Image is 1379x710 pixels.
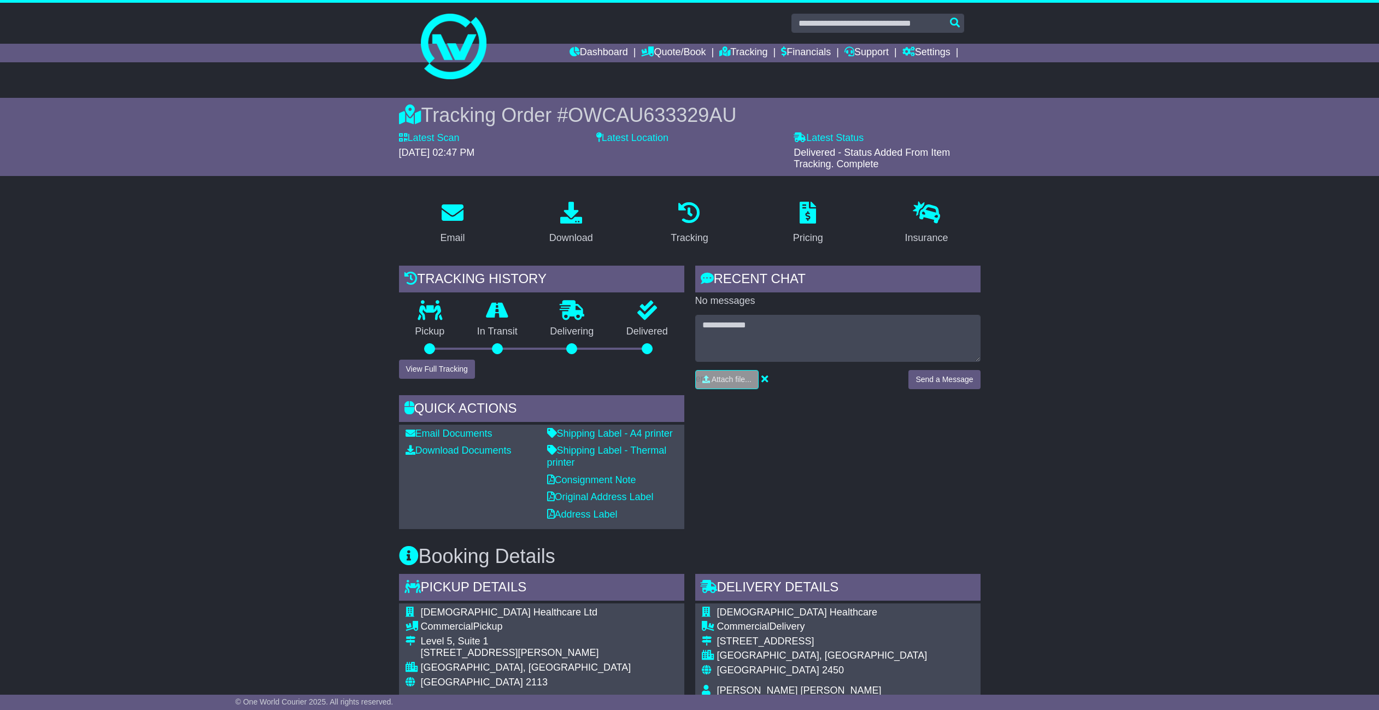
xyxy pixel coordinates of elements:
a: Tracking [719,44,767,62]
a: Download Documents [406,445,512,456]
span: © One World Courier 2025. All rights reserved. [236,697,394,706]
a: Settings [902,44,950,62]
div: Level 5, Suite 1 [421,636,631,648]
h3: Booking Details [399,545,981,567]
span: [GEOGRAPHIC_DATA] [717,665,819,676]
a: Tracking [664,198,715,249]
div: Delivery Details [695,574,981,603]
span: [DATE] 02:47 PM [399,147,475,158]
label: Latest Scan [399,132,460,144]
span: Delivered - Status Added From Item Tracking. Complete [794,147,950,170]
a: Shipping Label - Thermal printer [547,445,667,468]
p: Delivered [610,326,684,338]
div: Pickup Details [399,574,684,603]
label: Latest Location [596,132,668,144]
a: Quote/Book [641,44,706,62]
a: Download [542,198,600,249]
div: Pricing [793,231,823,245]
p: In Transit [461,326,534,338]
span: [DEMOGRAPHIC_DATA] Healthcare Ltd [421,607,597,618]
a: Consignment Note [547,474,636,485]
button: Send a Message [908,370,980,389]
span: Commercial [717,621,770,632]
a: Email [433,198,472,249]
div: Email [440,231,465,245]
div: [STREET_ADDRESS][PERSON_NAME] [421,647,631,659]
span: Commercial [421,621,473,632]
div: RECENT CHAT [695,266,981,295]
div: Pickup [421,621,631,633]
div: Tracking [671,231,708,245]
div: [STREET_ADDRESS] [717,636,965,648]
span: 2450 [822,665,844,676]
a: Pricing [786,198,830,249]
a: Support [844,44,889,62]
a: Dashboard [570,44,628,62]
a: Insurance [898,198,955,249]
a: Financials [781,44,831,62]
div: Delivery [717,621,965,633]
span: [PERSON_NAME] [PERSON_NAME] [717,685,882,696]
div: Tracking history [399,266,684,295]
div: Tracking Order # [399,103,981,127]
div: Insurance [905,231,948,245]
p: Delivering [534,326,611,338]
div: [GEOGRAPHIC_DATA], [GEOGRAPHIC_DATA] [421,662,631,674]
a: Email Documents [406,428,492,439]
a: Shipping Label - A4 printer [547,428,673,439]
div: Quick Actions [399,395,684,425]
div: Download [549,231,593,245]
p: Pickup [399,326,461,338]
span: [DEMOGRAPHIC_DATA] Healthcare [717,607,877,618]
button: View Full Tracking [399,360,475,379]
div: [GEOGRAPHIC_DATA], [GEOGRAPHIC_DATA] [717,650,965,662]
span: [GEOGRAPHIC_DATA] [421,677,523,688]
a: Address Label [547,509,618,520]
p: No messages [695,295,981,307]
label: Latest Status [794,132,864,144]
span: OWCAU633329AU [568,104,736,126]
a: Original Address Label [547,491,654,502]
span: 2113 [526,677,548,688]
